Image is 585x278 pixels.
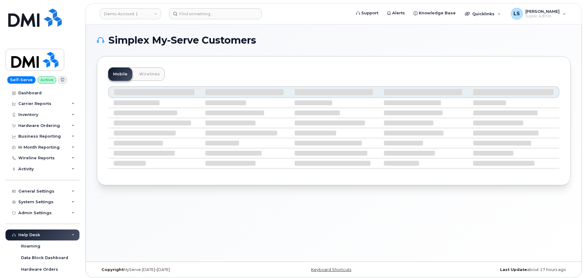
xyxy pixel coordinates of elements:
a: Keyboard Shortcuts [311,267,351,272]
div: MyServe [DATE]–[DATE] [97,267,255,272]
a: Mobile [108,67,132,81]
a: Wirelines [134,67,165,81]
div: about 17 hours ago [413,267,571,272]
strong: Last Update [500,267,527,272]
span: Simplex My-Serve Customers [109,36,256,45]
strong: Copyright [101,267,123,272]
